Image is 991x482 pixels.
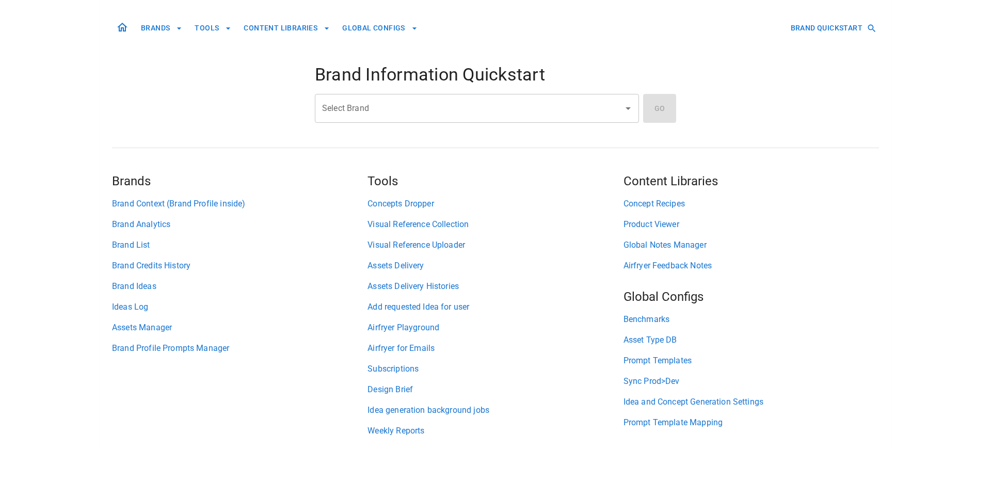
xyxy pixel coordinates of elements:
a: Concept Recipes [624,198,879,210]
a: Airfryer Playground [367,322,623,334]
a: Assets Delivery [367,260,623,272]
a: Global Notes Manager [624,239,879,251]
a: Concepts Dropper [367,198,623,210]
a: Idea generation background jobs [367,404,623,416]
a: Prompt Templates [624,355,879,367]
a: Design Brief [367,383,623,396]
h5: Tools [367,173,623,189]
a: Sync Prod>Dev [624,375,879,388]
a: Visual Reference Collection [367,218,623,231]
button: BRANDS [137,19,186,38]
a: Prompt Template Mapping [624,416,879,429]
a: Add requested Idea for user [367,301,623,313]
a: Brand Context (Brand Profile inside) [112,198,367,210]
a: Airfryer Feedback Notes [624,260,879,272]
h4: Brand Information Quickstart [315,64,676,86]
h5: Content Libraries [624,173,879,189]
button: BRAND QUICKSTART [787,19,879,38]
a: Asset Type DB [624,334,879,346]
a: Brand List [112,239,367,251]
a: Subscriptions [367,363,623,375]
a: Assets Delivery Histories [367,280,623,293]
button: Open [621,101,635,116]
h5: Brands [112,173,367,189]
a: Brand Analytics [112,218,367,231]
a: Assets Manager [112,322,367,334]
a: Visual Reference Uploader [367,239,623,251]
button: CONTENT LIBRARIES [239,19,334,38]
a: Benchmarks [624,313,879,326]
a: Ideas Log [112,301,367,313]
a: Idea and Concept Generation Settings [624,396,879,408]
a: Brand Credits History [112,260,367,272]
a: Product Viewer [624,218,879,231]
button: TOOLS [190,19,235,38]
a: Brand Ideas [112,280,367,293]
a: Airfryer for Emails [367,342,623,355]
a: Weekly Reports [367,425,623,437]
h5: Global Configs [624,288,879,305]
button: GLOBAL CONFIGS [338,19,422,38]
a: Brand Profile Prompts Manager [112,342,367,355]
